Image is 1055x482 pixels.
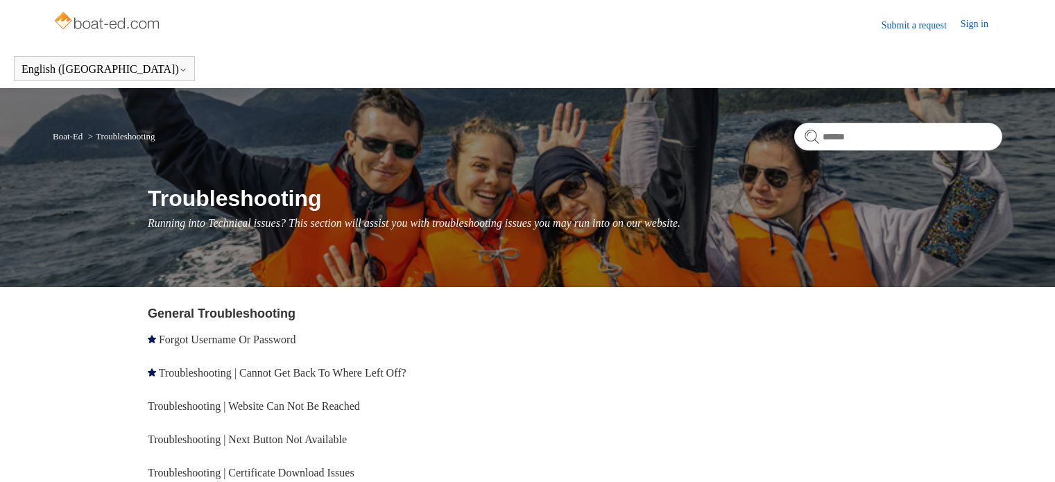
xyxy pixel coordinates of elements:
[85,131,155,141] li: Troubleshooting
[148,433,347,445] a: Troubleshooting | Next Button Not Available
[148,215,1002,232] p: Running into Technical issues? This section will assist you with troubleshooting issues you may r...
[961,17,1002,33] a: Sign in
[148,368,156,377] svg: Promoted article
[159,367,406,379] a: Troubleshooting | Cannot Get Back To Where Left Off?
[53,131,85,141] li: Boat-Ed
[966,436,1045,472] div: Chat Support
[148,467,354,479] a: Troubleshooting | Certificate Download Issues
[22,63,187,76] button: English ([GEOGRAPHIC_DATA])
[53,131,83,141] a: Boat-Ed
[53,8,163,36] img: Boat-Ed Help Center home page
[882,18,961,33] a: Submit a request
[148,182,1002,215] h1: Troubleshooting
[148,400,360,412] a: Troubleshooting | Website Can Not Be Reached
[148,335,156,343] svg: Promoted article
[159,334,295,345] a: Forgot Username Or Password
[794,123,1002,150] input: Search
[148,307,295,320] a: General Troubleshooting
